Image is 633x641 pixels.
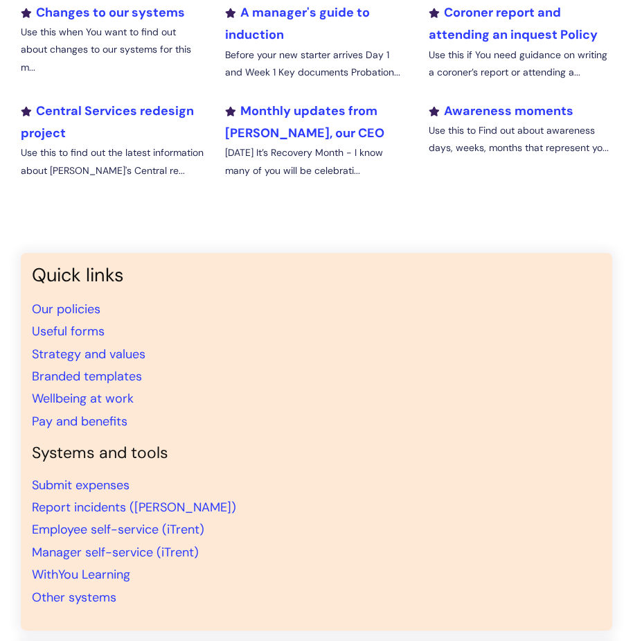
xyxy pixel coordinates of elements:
[32,499,236,516] a: Report incidents ([PERSON_NAME])
[429,103,573,119] a: Awareness moments
[32,566,130,583] a: WithYou Learning
[32,413,127,430] a: Pay and benefits
[225,46,409,81] p: Before your new starter arrives Day 1 and Week 1 Key documents Probation...
[225,144,409,179] p: [DATE] It’s Recovery Month - I know many of you will be celebrati...
[21,103,194,141] a: Central Services redesign project
[32,544,199,561] a: Manager self-service (iTrent)
[32,368,142,385] a: Branded templates
[32,346,145,362] a: Strategy and values
[225,4,370,43] a: A manager's guide to induction
[32,323,105,340] a: Useful forms
[21,24,204,76] p: Use this when You want to find out about changes to our systems for this m...
[32,444,601,463] h4: Systems and tools
[429,122,612,157] p: Use this to Find out about awareness days, weeks, months that represent yo...
[32,521,204,538] a: Employee self-service (iTrent)
[32,264,601,286] h3: Quick links
[429,4,598,43] a: Coroner report and attending an inquest Policy
[21,144,204,179] p: Use this to find out the latest information about [PERSON_NAME]'s Central re...
[429,46,612,81] p: Use this if You need guidance on writing a coroner’s report or attending a...
[32,477,130,493] a: Submit expenses
[32,589,116,606] a: Other systems
[21,4,185,21] a: Changes to our systems
[225,103,384,141] a: Monthly updates from [PERSON_NAME], our CEO
[32,390,134,407] a: Wellbeing at work
[32,301,100,317] a: Our policies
